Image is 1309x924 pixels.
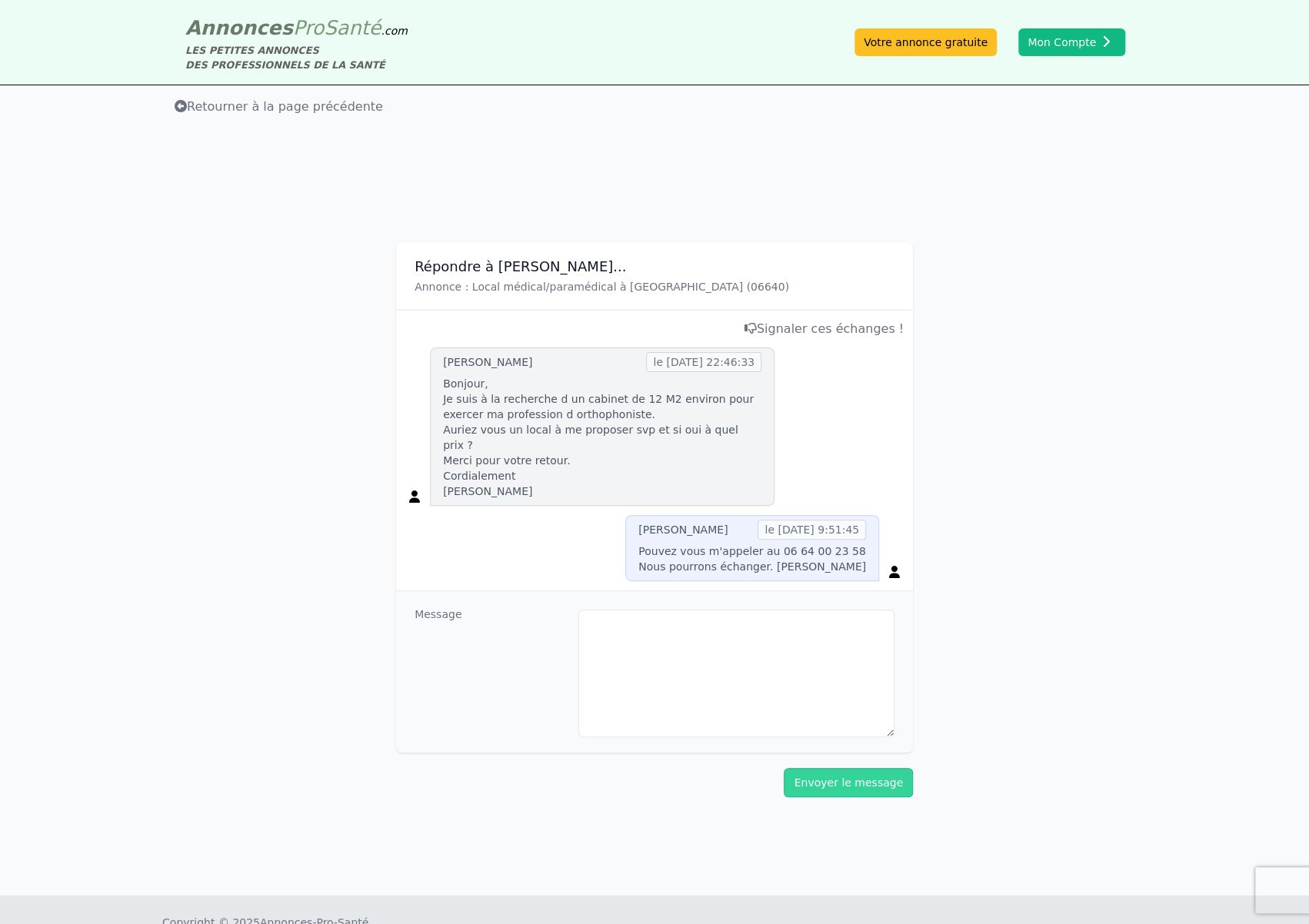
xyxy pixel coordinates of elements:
[415,279,894,294] p: Annonce : Local médical/paramédical à [GEOGRAPHIC_DATA] (06640)
[185,16,408,39] a: AnnoncesProSanté.com
[638,522,728,537] div: [PERSON_NAME]
[175,99,383,114] span: Retourner à la page précédente
[784,768,913,797] button: Envoyer le message
[638,543,866,574] p: Pouvez vous m'appeler au 06 64 00 23 58 Nous pourrons échanger. [PERSON_NAME]
[185,43,408,72] div: LES PETITES ANNONCES DES PROFESSIONNELS DE LA SANTÉ
[1018,28,1125,56] button: Mon Compte
[405,320,904,338] div: Signaler ces échanges !
[293,16,325,39] span: Pro
[175,100,187,112] i: Retourner à la liste
[443,354,532,370] div: [PERSON_NAME]
[646,352,761,372] span: le [DATE] 22:46:33
[415,607,566,737] dt: Message
[758,520,866,540] span: le [DATE] 9:51:45
[854,28,997,56] a: Votre annonce gratuite
[324,16,381,39] span: Santé
[185,16,293,39] span: Annonces
[415,258,894,276] h3: Répondre à [PERSON_NAME]...
[443,376,761,499] p: Bonjour, Je suis à la recherche d un cabinet de 12 M2 environ pour exercer ma profession d orthop...
[381,25,407,37] span: .com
